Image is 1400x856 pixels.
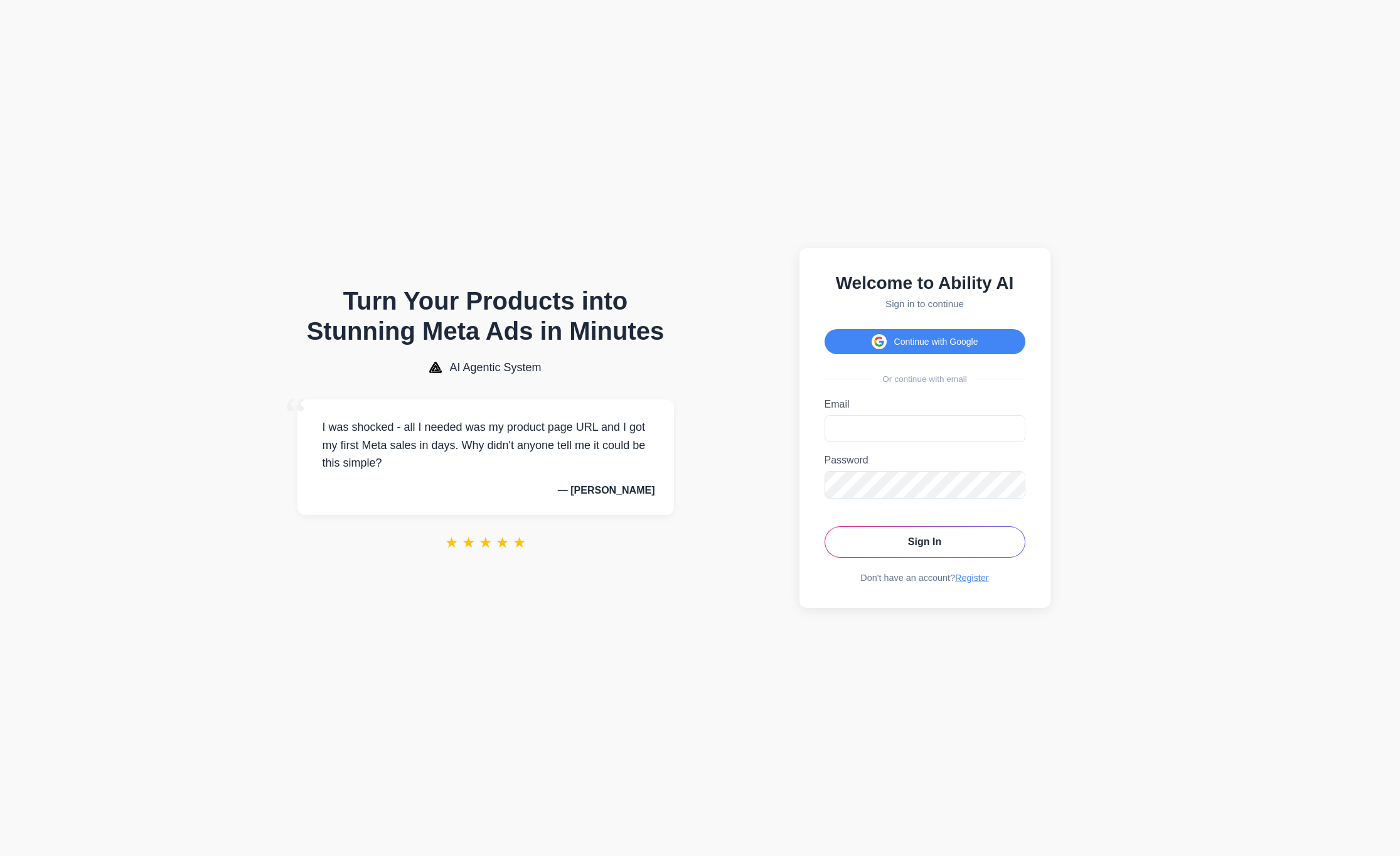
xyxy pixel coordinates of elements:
[513,534,526,551] span: ★
[825,526,1025,558] button: Sign In
[479,534,493,551] span: ★
[285,387,307,444] span: “
[825,374,1025,384] div: Or continue with email
[825,399,1025,410] label: Email
[825,273,1025,293] h2: Welcome to Ability AI
[297,286,674,346] h1: Turn Your Products into Stunning Meta Ads in Minutes
[462,534,476,551] span: ★
[449,361,541,374] span: AI Agentic System
[825,573,1025,583] div: Don't have an account?
[316,418,655,472] p: I was shocked - all I needed was my product page URL and I got my first Meta sales in days. Why d...
[496,534,510,551] span: ★
[445,534,459,551] span: ★
[825,455,1025,466] label: Password
[825,329,1025,354] button: Continue with Google
[429,362,442,373] img: AI Agentic System Logo
[316,485,655,496] p: — [PERSON_NAME]
[825,298,1025,309] p: Sign in to continue
[955,573,989,583] a: Register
